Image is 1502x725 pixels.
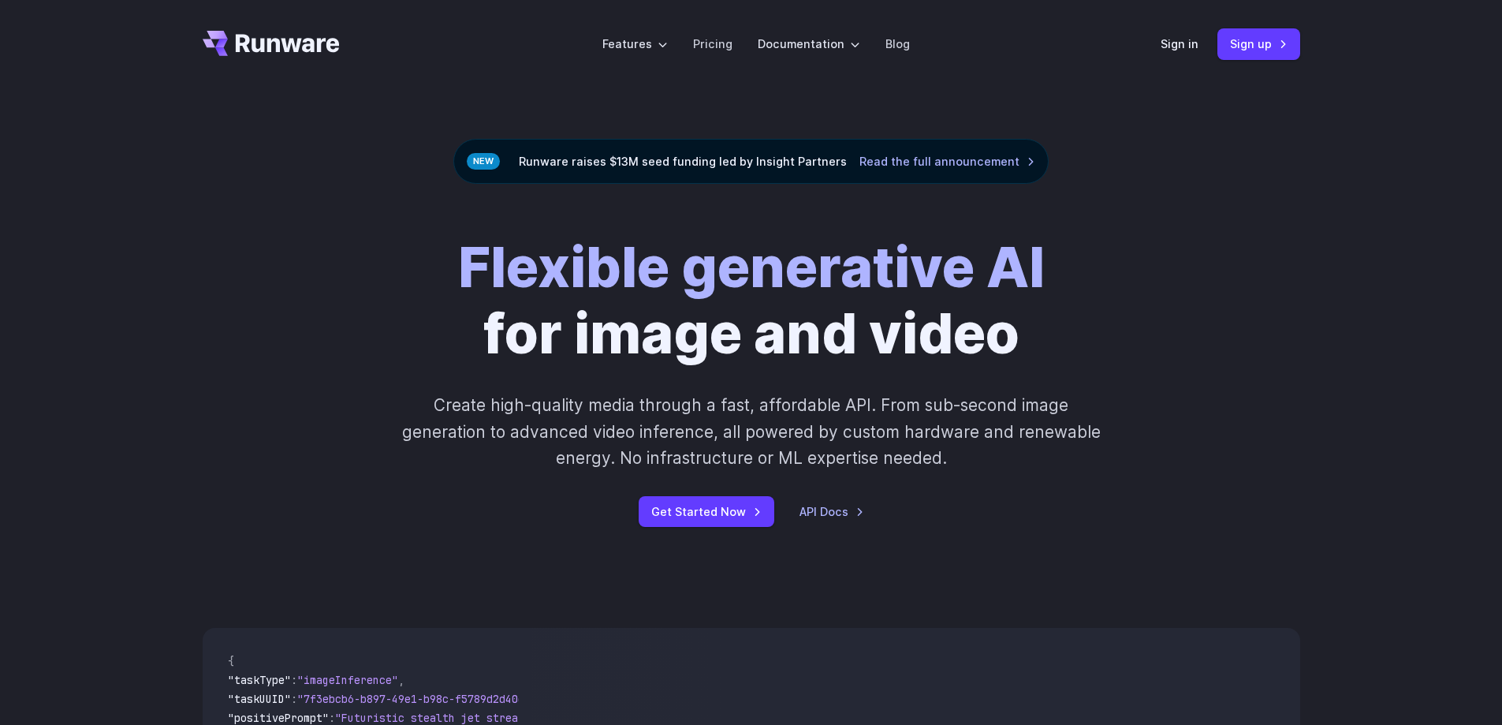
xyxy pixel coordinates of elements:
[639,496,774,527] a: Get Started Now
[458,234,1045,367] h1: for image and video
[329,711,335,725] span: :
[758,35,860,53] label: Documentation
[799,503,864,521] a: API Docs
[398,673,404,687] span: ,
[1161,35,1198,53] a: Sign in
[885,35,910,53] a: Blog
[859,152,1035,170] a: Read the full announcement
[1217,28,1300,59] a: Sign up
[400,392,1102,471] p: Create high-quality media through a fast, affordable API. From sub-second image generation to adv...
[458,234,1045,301] strong: Flexible generative AI
[228,673,291,687] span: "taskType"
[335,711,909,725] span: "Futuristic stealth jet streaking through a neon-lit cityscape with glowing purple exhaust"
[228,711,329,725] span: "positivePrompt"
[228,692,291,706] span: "taskUUID"
[693,35,732,53] a: Pricing
[297,692,537,706] span: "7f3ebcb6-b897-49e1-b98c-f5789d2d40d7"
[453,139,1049,184] div: Runware raises $13M seed funding led by Insight Partners
[297,673,398,687] span: "imageInference"
[228,654,234,668] span: {
[291,692,297,706] span: :
[291,673,297,687] span: :
[602,35,668,53] label: Features
[203,31,340,56] a: Go to /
